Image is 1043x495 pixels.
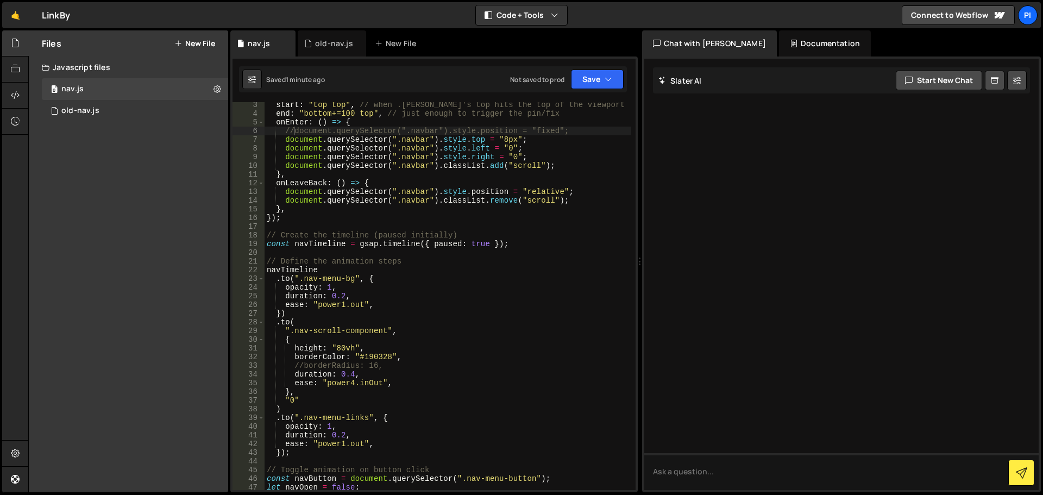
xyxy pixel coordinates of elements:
[42,78,228,100] div: 17098/47144.js
[233,440,265,448] div: 42
[233,413,265,422] div: 39
[233,109,265,118] div: 4
[233,292,265,300] div: 25
[233,257,265,266] div: 21
[233,370,265,379] div: 34
[233,196,265,205] div: 14
[233,179,265,187] div: 12
[233,187,265,196] div: 13
[61,106,99,116] div: old-nav.js
[476,5,567,25] button: Code + Tools
[233,144,265,153] div: 8
[642,30,777,57] div: Chat with [PERSON_NAME]
[174,39,215,48] button: New File
[658,76,702,86] h2: Slater AI
[29,57,228,78] div: Javascript files
[51,86,58,95] span: 0
[1018,5,1038,25] a: Pi
[233,327,265,335] div: 29
[510,75,564,84] div: Not saved to prod
[896,71,982,90] button: Start new chat
[233,222,265,231] div: 17
[233,474,265,483] div: 46
[233,466,265,474] div: 45
[779,30,871,57] div: Documentation
[571,70,624,89] button: Save
[233,118,265,127] div: 5
[233,457,265,466] div: 44
[902,5,1015,25] a: Connect to Webflow
[233,300,265,309] div: 26
[233,344,265,353] div: 31
[233,266,265,274] div: 22
[233,318,265,327] div: 28
[233,422,265,431] div: 40
[233,161,265,170] div: 10
[233,127,265,135] div: 6
[233,274,265,283] div: 23
[42,37,61,49] h2: Files
[2,2,29,28] a: 🤙
[375,38,420,49] div: New File
[233,170,265,179] div: 11
[233,214,265,222] div: 16
[233,240,265,248] div: 19
[233,387,265,396] div: 36
[286,75,325,84] div: 1 minute ago
[233,231,265,240] div: 18
[233,396,265,405] div: 37
[233,405,265,413] div: 38
[233,361,265,370] div: 33
[233,205,265,214] div: 15
[233,379,265,387] div: 35
[233,431,265,440] div: 41
[248,38,270,49] div: nav.js
[266,75,325,84] div: Saved
[315,38,353,49] div: old-nav.js
[61,84,84,94] div: nav.js
[233,353,265,361] div: 32
[233,309,265,318] div: 27
[233,135,265,144] div: 7
[233,153,265,161] div: 9
[233,483,265,492] div: 47
[233,248,265,257] div: 20
[233,335,265,344] div: 30
[233,283,265,292] div: 24
[42,100,228,122] div: 17098/47260.js
[233,101,265,109] div: 3
[233,448,265,457] div: 43
[42,9,70,22] div: LinkBy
